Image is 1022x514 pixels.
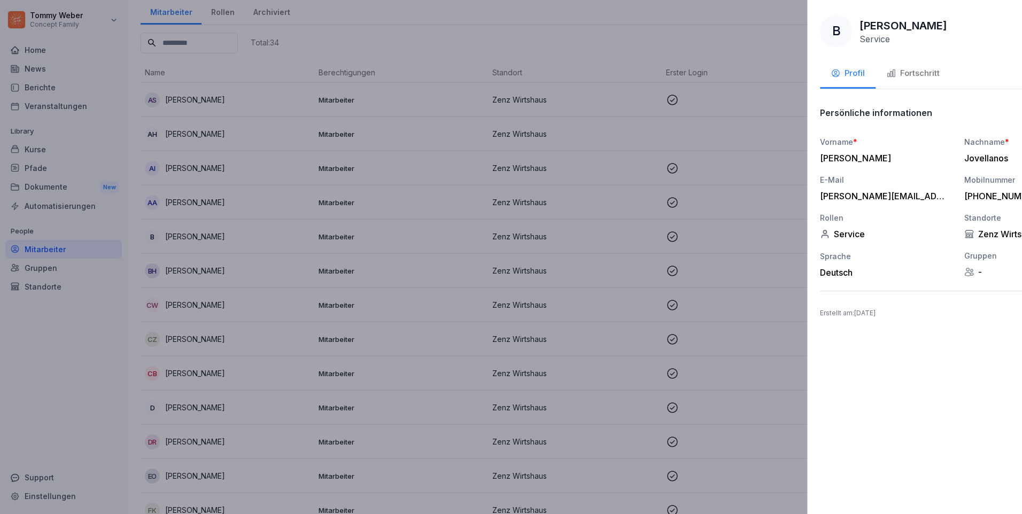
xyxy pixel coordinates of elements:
div: [PERSON_NAME][EMAIL_ADDRESS][DOMAIN_NAME] [820,191,948,201]
button: Profil [820,60,876,89]
div: Service [820,229,954,239]
div: E-Mail [820,174,954,185]
div: B [820,15,852,47]
div: Rollen [820,212,954,223]
div: Vorname [820,136,954,147]
p: Persönliche informationen [820,107,932,118]
div: Fortschritt [886,67,940,80]
div: Profil [831,67,865,80]
p: Service [860,34,890,44]
p: [PERSON_NAME] [860,18,947,34]
button: Fortschritt [876,60,950,89]
div: [PERSON_NAME] [820,153,948,163]
div: Deutsch [820,267,954,278]
div: Sprache [820,251,954,262]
